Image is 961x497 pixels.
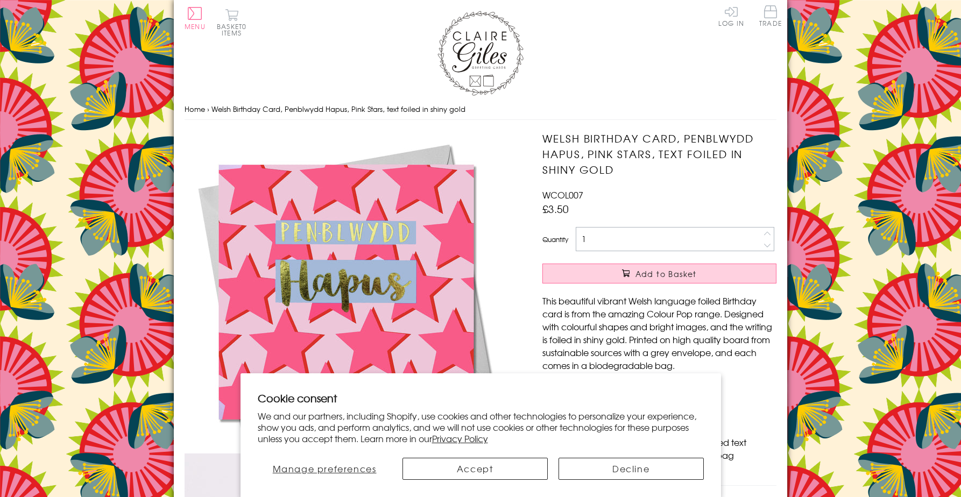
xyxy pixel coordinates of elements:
[542,235,568,244] label: Quantity
[542,188,583,201] span: WCOL007
[542,131,776,177] h1: Welsh Birthday Card, Penblwydd Hapus, Pink Stars, text foiled in shiny gold
[759,5,782,29] a: Trade
[258,410,704,444] p: We and our partners, including Shopify, use cookies and other technologies to personalize your ex...
[185,22,206,31] span: Menu
[542,294,776,372] p: This beautiful vibrant Welsh language foiled Birthday card is from the amazing Colour Pop range. ...
[185,131,507,453] img: Welsh Birthday Card, Penblwydd Hapus, Pink Stars, text foiled in shiny gold
[542,201,569,216] span: £3.50
[185,104,205,114] a: Home
[759,5,782,26] span: Trade
[559,458,704,480] button: Decline
[211,104,465,114] span: Welsh Birthday Card, Penblwydd Hapus, Pink Stars, text foiled in shiny gold
[207,104,209,114] span: ›
[402,458,548,480] button: Accept
[635,268,697,279] span: Add to Basket
[273,462,377,475] span: Manage preferences
[217,9,246,36] button: Basket0 items
[222,22,246,38] span: 0 items
[542,264,776,283] button: Add to Basket
[258,390,704,406] h2: Cookie consent
[432,432,488,445] a: Privacy Policy
[185,7,206,30] button: Menu
[718,5,744,26] a: Log In
[437,11,524,96] img: Claire Giles Greetings Cards
[258,458,392,480] button: Manage preferences
[185,98,776,120] nav: breadcrumbs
